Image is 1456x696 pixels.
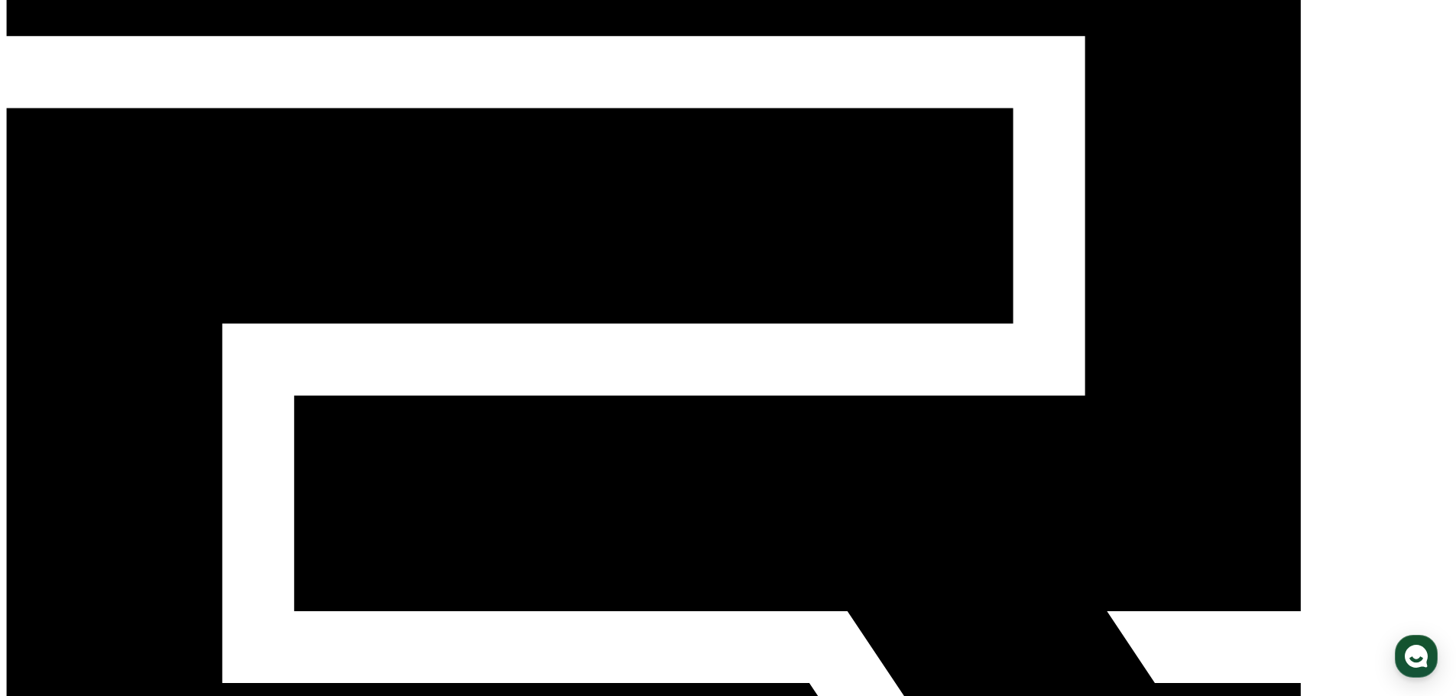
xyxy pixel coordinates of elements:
[236,507,255,520] span: 설정
[140,508,158,520] span: 대화
[48,507,57,520] span: 홈
[197,484,293,523] a: 설정
[5,484,101,523] a: 홈
[101,484,197,523] a: 대화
